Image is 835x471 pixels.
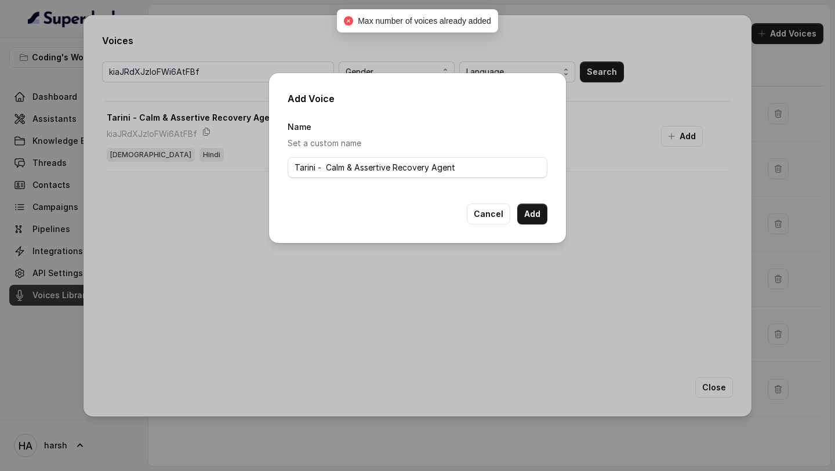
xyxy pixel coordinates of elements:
span: close-circle [344,16,353,26]
label: Name [288,122,311,132]
p: Set a custom name [288,136,547,150]
button: Cancel [467,204,510,224]
button: Add [517,204,547,224]
span: Max number of voices already added [358,16,491,26]
h2: Add Voice [288,92,547,106]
